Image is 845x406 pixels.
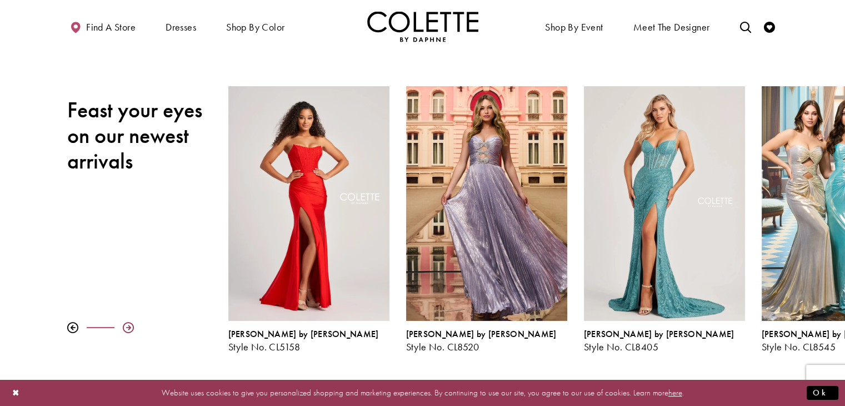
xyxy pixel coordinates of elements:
[584,86,745,321] a: Visit Colette by Daphne Style No. CL8405 Page
[584,329,745,353] div: Colette by Daphne Style No. CL8405
[223,11,287,42] span: Shop by color
[7,383,26,403] button: Close Dialog
[633,22,710,33] span: Meet the designer
[576,78,753,361] div: Colette by Daphne Style No. CL8405
[228,340,301,353] span: Style No. CL5158
[761,11,778,42] a: Check Wishlist
[367,11,478,42] a: Visit Home Page
[220,78,398,361] div: Colette by Daphne Style No. CL5158
[406,86,567,321] a: Visit Colette by Daphne Style No. CL8520 Page
[398,78,576,361] div: Colette by Daphne Style No. CL8520
[228,328,379,340] span: [PERSON_NAME] by [PERSON_NAME]
[631,11,713,42] a: Meet the designer
[668,387,682,398] a: here
[406,340,479,353] span: Style No. CL8520
[584,340,658,353] span: Style No. CL8405
[226,22,284,33] span: Shop by color
[67,97,212,174] h2: Feast your eyes on our newest arrivals
[228,329,389,353] div: Colette by Daphne Style No. CL5158
[406,328,557,340] span: [PERSON_NAME] by [PERSON_NAME]
[166,22,196,33] span: Dresses
[545,22,603,33] span: Shop By Event
[86,22,136,33] span: Find a store
[367,11,478,42] img: Colette by Daphne
[80,385,765,400] p: Website uses cookies to give you personalized shopping and marketing experiences. By continuing t...
[67,11,138,42] a: Find a store
[228,86,389,321] a: Visit Colette by Daphne Style No. CL5158 Page
[807,386,838,400] button: Submit Dialog
[584,328,734,340] span: [PERSON_NAME] by [PERSON_NAME]
[762,340,836,353] span: Style No. CL8545
[406,329,567,353] div: Colette by Daphne Style No. CL8520
[542,11,606,42] span: Shop By Event
[737,11,753,42] a: Toggle search
[163,11,199,42] span: Dresses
